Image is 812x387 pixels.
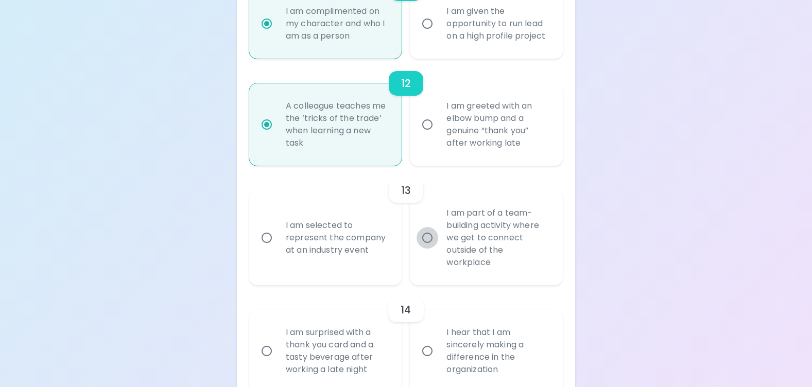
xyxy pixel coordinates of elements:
[401,75,411,92] h6: 12
[401,302,411,318] h6: 14
[438,195,557,281] div: I am part of a team-building activity where we get to connect outside of the workplace
[438,87,557,162] div: I am greeted with an elbow bump and a genuine “thank you” after working late
[249,166,563,285] div: choice-group-check
[278,87,396,162] div: A colleague teaches me the ‘tricks of the trade’ when learning a new task
[278,207,396,269] div: I am selected to represent the company at an industry event
[401,182,411,199] h6: 13
[249,59,563,166] div: choice-group-check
